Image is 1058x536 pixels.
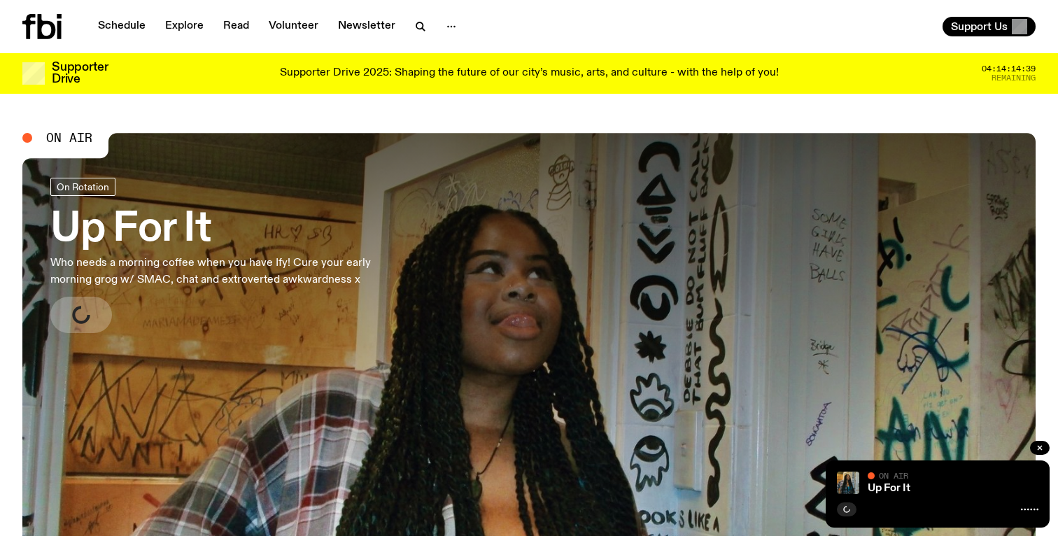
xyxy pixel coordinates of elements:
a: Up For ItWho needs a morning coffee when you have Ify! Cure your early morning grog w/ SMAC, chat... [50,178,409,333]
a: On Rotation [50,178,115,196]
a: Explore [157,17,212,36]
span: On Air [879,471,908,480]
span: On Rotation [57,181,109,192]
p: Supporter Drive 2025: Shaping the future of our city’s music, arts, and culture - with the help o... [280,67,779,80]
span: Remaining [992,74,1036,82]
span: Support Us [951,20,1008,33]
a: Read [215,17,258,36]
h3: Up For It [50,210,409,249]
a: Newsletter [330,17,404,36]
a: Schedule [90,17,154,36]
span: 04:14:14:39 [982,65,1036,73]
button: Support Us [943,17,1036,36]
a: Volunteer [260,17,327,36]
span: On Air [46,132,92,144]
img: Ify - a Brown Skin girl with black braided twists, looking up to the side with her tongue stickin... [837,472,859,494]
h3: Supporter Drive [52,62,108,85]
p: Who needs a morning coffee when you have Ify! Cure your early morning grog w/ SMAC, chat and extr... [50,255,409,288]
a: Up For It [868,483,910,494]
